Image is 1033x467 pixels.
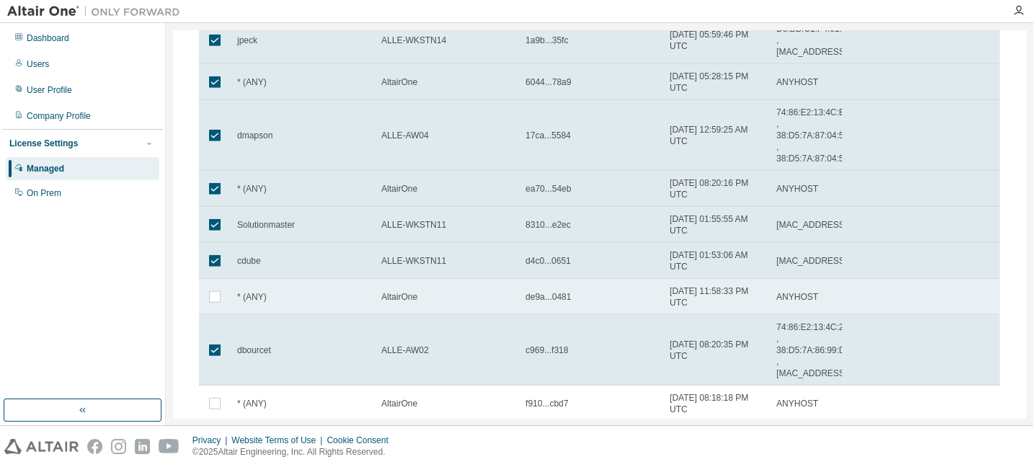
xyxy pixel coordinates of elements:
[526,130,571,141] span: 17ca...5584
[237,219,295,231] span: Solutionmaster
[776,321,851,379] span: 74:86:E2:13:4C:23 , 38:D5:7A:86:99:DB , [MAC_ADDRESS]
[526,398,568,409] span: f910...cbd7
[526,291,571,303] span: de9a...0481
[327,435,396,446] div: Cookie Consent
[9,138,78,149] div: License Settings
[237,255,261,267] span: cdube
[237,398,267,409] span: * (ANY)
[237,183,267,195] span: * (ANY)
[231,435,327,446] div: Website Terms of Use
[381,35,446,46] span: ALLE-WKSTN14
[7,4,187,19] img: Altair One
[670,29,763,52] span: [DATE] 05:59:46 PM UTC
[526,344,568,356] span: c969...f318
[237,344,271,356] span: dbourcet
[237,35,257,46] span: jpeck
[192,435,231,446] div: Privacy
[670,249,763,272] span: [DATE] 01:53:06 AM UTC
[776,219,847,231] span: [MAC_ADDRESS]
[776,255,847,267] span: [MAC_ADDRESS]
[776,76,818,88] span: ANYHOST
[670,177,763,200] span: [DATE] 08:20:16 PM UTC
[381,344,429,356] span: ALLE-AW02
[237,291,267,303] span: * (ANY)
[776,291,818,303] span: ANYHOST
[381,183,417,195] span: AltairOne
[670,285,763,308] span: [DATE] 11:58:33 PM UTC
[776,23,851,58] span: D8:BB:C1:F4:01:48 , [MAC_ADDRESS]
[192,446,397,458] p: © 2025 Altair Engineering, Inc. All Rights Reserved.
[526,219,571,231] span: 8310...e2ec
[670,71,763,94] span: [DATE] 05:28:15 PM UTC
[381,219,446,231] span: ALLE-WKSTN11
[4,439,79,454] img: altair_logo.svg
[159,439,179,454] img: youtube.svg
[87,439,102,454] img: facebook.svg
[670,213,763,236] span: [DATE] 01:55:55 AM UTC
[27,187,61,199] div: On Prem
[27,110,91,122] div: Company Profile
[526,35,568,46] span: 1a9b...35fc
[27,58,49,70] div: Users
[111,439,126,454] img: instagram.svg
[381,130,429,141] span: ALLE-AW04
[27,163,64,174] div: Managed
[526,255,571,267] span: d4c0...0651
[381,76,417,88] span: AltairOne
[381,255,446,267] span: ALLE-WKSTN11
[670,392,763,415] span: [DATE] 08:18:18 PM UTC
[237,130,272,141] span: dmapson
[135,439,150,454] img: linkedin.svg
[776,107,849,164] span: 74:86:E2:13:4C:E8 , 38:D5:7A:87:04:55 , 38:D5:7A:87:04:56
[776,183,818,195] span: ANYHOST
[526,183,571,195] span: ea70...54eb
[27,84,72,96] div: User Profile
[381,291,417,303] span: AltairOne
[27,32,69,44] div: Dashboard
[381,398,417,409] span: AltairOne
[670,339,763,362] span: [DATE] 08:20:35 PM UTC
[776,398,818,409] span: ANYHOST
[526,76,571,88] span: 6044...78a9
[670,124,763,147] span: [DATE] 12:59:25 AM UTC
[237,76,267,88] span: * (ANY)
